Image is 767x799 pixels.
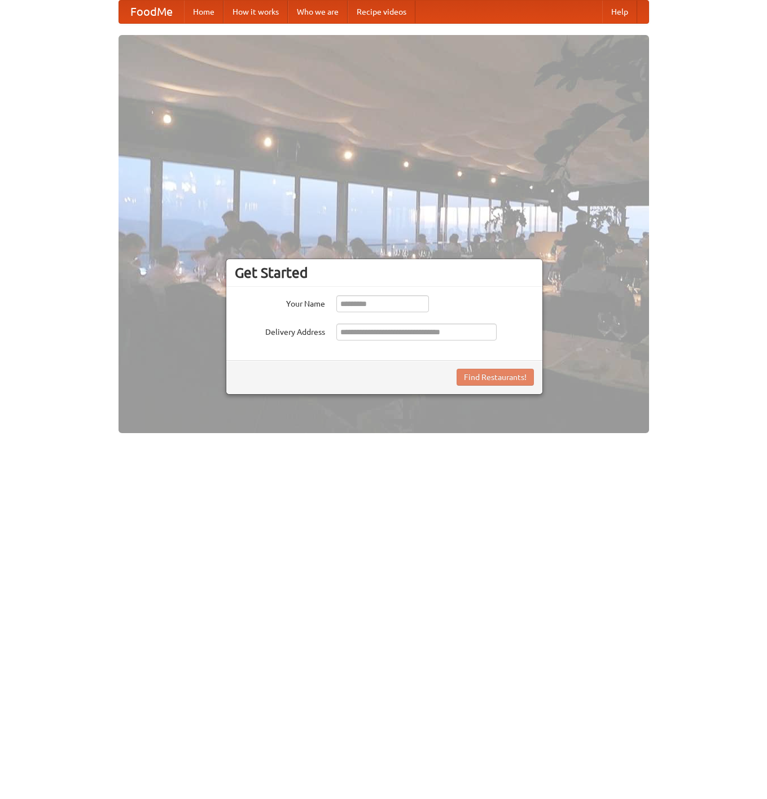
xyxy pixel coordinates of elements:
[119,1,184,23] a: FoodMe
[235,324,325,338] label: Delivery Address
[235,295,325,309] label: Your Name
[348,1,415,23] a: Recipe videos
[602,1,637,23] a: Help
[223,1,288,23] a: How it works
[288,1,348,23] a: Who we are
[184,1,223,23] a: Home
[457,369,534,386] button: Find Restaurants!
[235,264,534,281] h3: Get Started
